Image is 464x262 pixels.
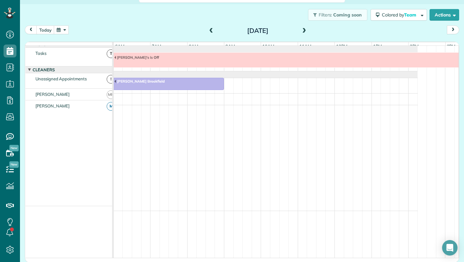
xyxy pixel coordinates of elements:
span: [PERSON_NAME] [34,92,71,97]
h2: [DATE] [217,27,298,34]
span: Unassigned Appointments [34,76,88,81]
span: 11am [298,44,313,49]
span: New [9,145,19,151]
span: New [9,161,19,168]
span: 7am [150,44,162,49]
span: 9am [224,44,236,49]
span: 8am [188,44,199,49]
span: 2pm [409,44,420,49]
span: Tasks [34,51,48,56]
span: 1pm [372,44,383,49]
span: MH [107,90,115,99]
span: T [107,49,115,58]
button: prev [25,25,37,34]
span: Coming soon [333,12,362,18]
button: next [447,25,459,34]
span: Colored by [382,12,419,18]
span: Cleaners [31,67,56,72]
span: 12pm [335,44,349,49]
span: [PERSON_NAME] [34,103,71,108]
button: Actions [430,9,459,21]
button: Colored byTeam [371,9,427,21]
button: today [36,25,54,34]
span: 10am [261,44,275,49]
span: ! [107,75,115,84]
span: Team [404,12,417,18]
span: 3pm [446,44,457,49]
div: Open Intercom Messenger [442,240,458,256]
span: 6am [114,44,126,49]
span: Filters: [319,12,332,18]
span: M [107,102,115,111]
